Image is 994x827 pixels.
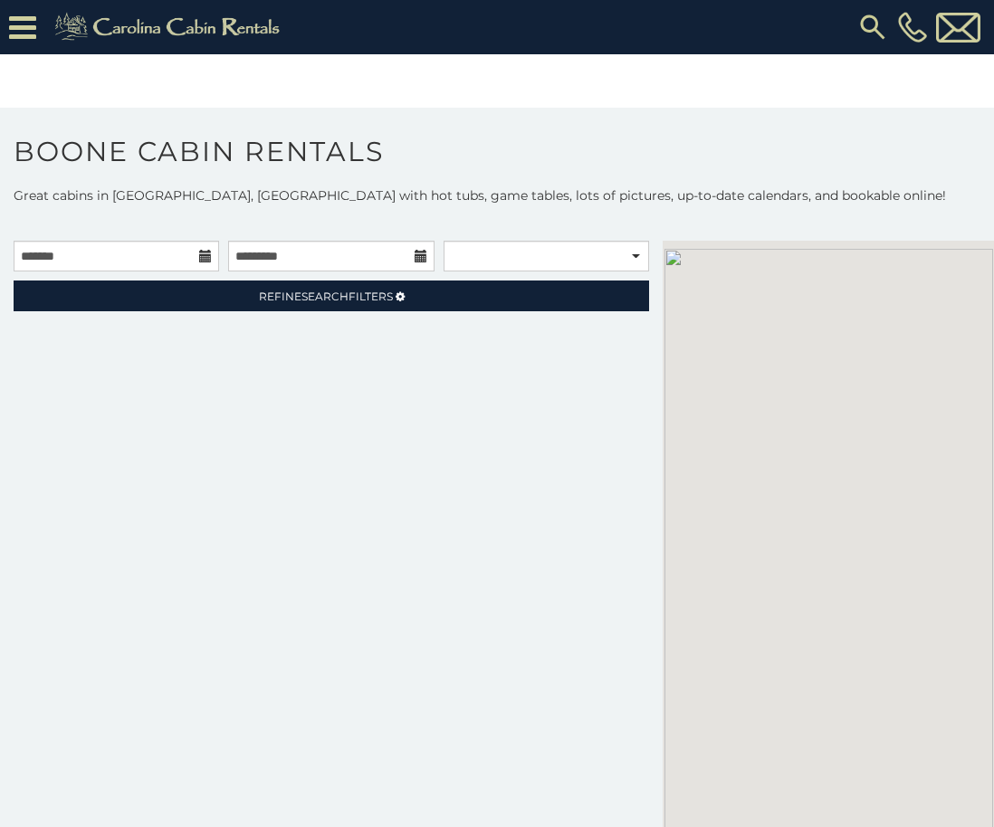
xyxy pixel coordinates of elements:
img: search-regular.svg [856,11,889,43]
a: [PHONE_NUMBER] [894,12,932,43]
img: Khaki-logo.png [45,9,295,45]
span: Refine Filters [259,290,393,303]
span: Search [301,290,349,303]
a: RefineSearchFilters [14,280,649,311]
